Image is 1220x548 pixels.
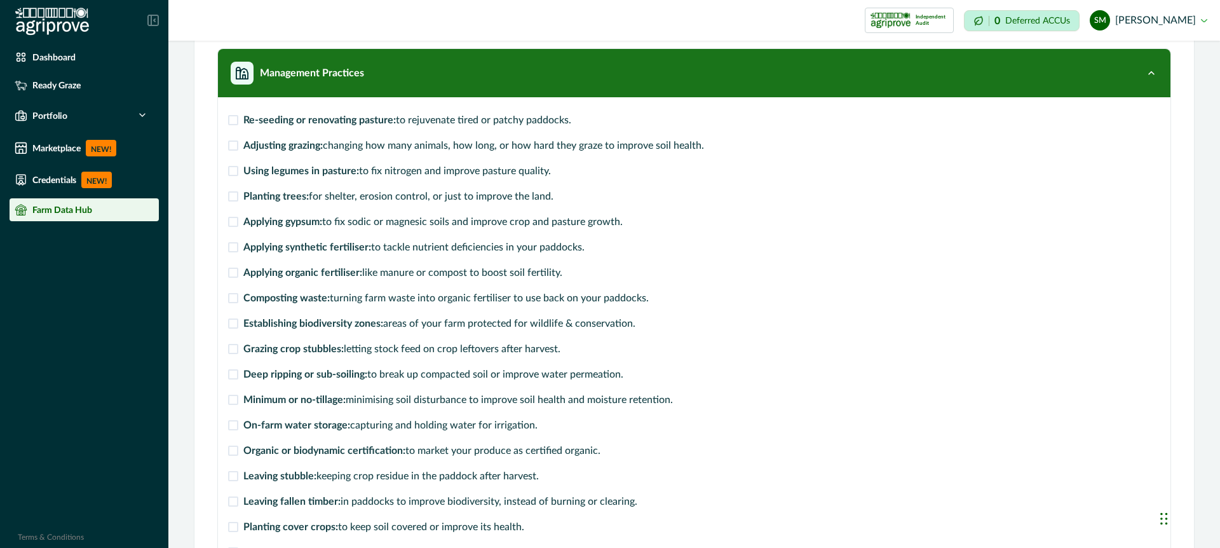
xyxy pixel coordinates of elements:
p: Dashboard [32,52,76,62]
strong: On-farm water storage: [243,420,350,430]
a: MarketplaceNEW! [10,135,159,161]
p: Portfolio [32,111,67,121]
span: letting stock feed on crop leftovers after harvest. [243,341,560,357]
p: Credentials [32,175,76,185]
img: Logo [15,8,89,36]
span: changing how many animals, how long, or how hard they graze to improve soil health. [243,138,704,153]
p: Ready Graze [32,80,81,90]
p: Independent Audit [916,14,948,27]
a: Ready Graze [10,74,159,97]
strong: Planting cover crops: [243,522,338,532]
div: Drag [1160,500,1168,538]
span: to keep soil covered or improve its health. [243,519,524,535]
span: for shelter, erosion control, or just to improve the land. [243,189,553,204]
span: to fix sodic or magnesic soils and improve crop and pasture growth. [243,214,623,229]
strong: Applying organic fertiliser: [243,268,362,278]
span: areas of your farm protected for wildlife & conservation. [243,316,635,331]
strong: Organic or biodynamic certification: [243,446,405,456]
span: to break up compacted soil or improve water permeation. [243,367,623,382]
strong: Leaving stubble: [243,471,316,481]
span: to tackle nutrient deficiencies in your paddocks. [243,240,585,255]
button: steve le moenic[PERSON_NAME] [1090,5,1207,36]
strong: Minimum or no-tillage: [243,395,346,405]
p: Management Practices [260,65,364,81]
strong: Applying gypsum: [243,217,322,227]
strong: Leaving fallen timber: [243,497,341,507]
span: capturing and holding water for irrigation. [243,418,538,433]
span: to fix nitrogen and improve pasture quality. [243,163,551,179]
strong: Composting waste: [243,293,330,303]
a: Terms & Conditions [18,533,84,541]
span: minimising soil disturbance to improve soil health and moisture retention. [243,392,673,408]
button: certification logoIndependent Audit [865,8,954,33]
strong: Using legumes in pasture: [243,166,359,176]
span: keeping crop residue in the paddock after harvest. [243,469,539,484]
p: Deferred ACCUs [1005,16,1070,25]
span: turning farm waste into organic fertiliser to use back on your paddocks. [243,291,649,306]
p: Farm Data Hub [32,205,92,215]
span: to rejuvenate tired or patchy paddocks. [243,113,571,128]
span: in paddocks to improve biodiversity, instead of burning or clearing. [243,494,637,509]
strong: Grazing crop stubbles: [243,344,344,354]
iframe: Chat Widget [1156,487,1220,548]
strong: Adjusting grazing: [243,140,323,151]
p: NEW! [86,140,116,156]
a: CredentialsNEW! [10,167,159,193]
p: NEW! [81,172,112,188]
a: Farm Data Hub [10,198,159,221]
button: Management Practices [218,49,1170,97]
a: Dashboard [10,46,159,69]
span: like manure or compost to boost soil fertility. [243,265,562,280]
span: to market your produce as certified organic. [243,443,600,458]
strong: Re-seeding or renovating pasture: [243,115,396,125]
strong: Deep ripping or sub-soiling: [243,369,367,380]
strong: Establishing biodiversity zones: [243,319,383,329]
strong: Applying synthetic fertiliser: [243,242,371,252]
p: Marketplace [32,143,81,153]
p: 0 [994,16,1000,26]
img: certification logo [871,10,911,31]
strong: Planting trees: [243,191,309,202]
